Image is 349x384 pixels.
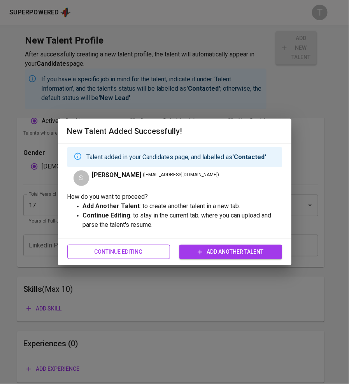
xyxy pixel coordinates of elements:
[74,247,164,257] span: Continue Editing
[83,212,131,219] strong: Continue Editing
[143,171,219,179] span: ( [EMAIL_ADDRESS][DOMAIN_NAME] )
[233,153,267,161] strong: 'Contacted'
[186,247,276,257] span: Add Another Talent
[83,202,282,211] p: : to create another talent in a new tab.
[83,202,140,210] strong: Add Another Talent
[67,245,170,259] button: Continue Editing
[74,170,89,186] div: S
[67,125,282,137] h6: New Talent Added Successfully!
[92,170,142,180] span: [PERSON_NAME]
[87,153,267,162] p: Talent added in your Candidates page, and labelled as
[83,211,282,230] p: : to stay in the current tab, where you can upload and parse the talent's resume.
[179,245,282,259] button: Add Another Talent
[67,192,282,202] p: How do you want to proceed?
